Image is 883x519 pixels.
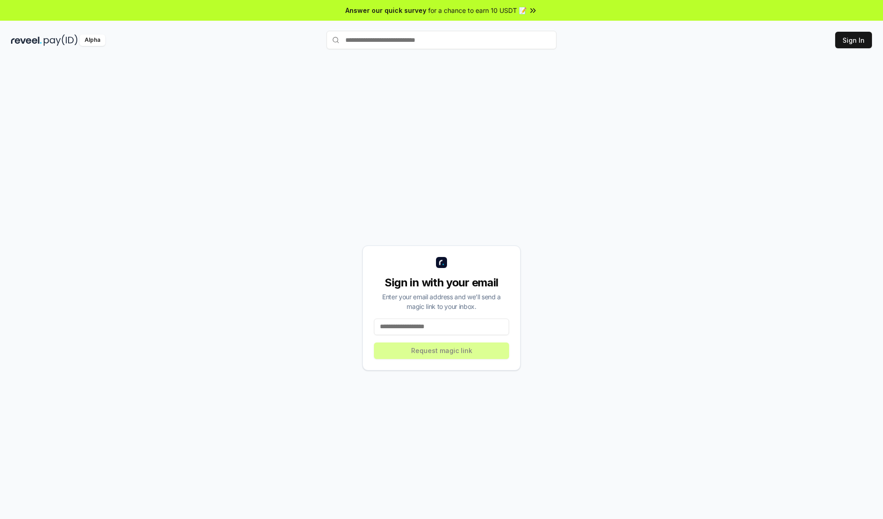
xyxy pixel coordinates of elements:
div: Sign in with your email [374,275,509,290]
div: Enter your email address and we’ll send a magic link to your inbox. [374,292,509,311]
img: pay_id [44,34,78,46]
div: Alpha [80,34,105,46]
span: for a chance to earn 10 USDT 📝 [428,6,527,15]
img: reveel_dark [11,34,42,46]
span: Answer our quick survey [345,6,426,15]
img: logo_small [436,257,447,268]
button: Sign In [835,32,872,48]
